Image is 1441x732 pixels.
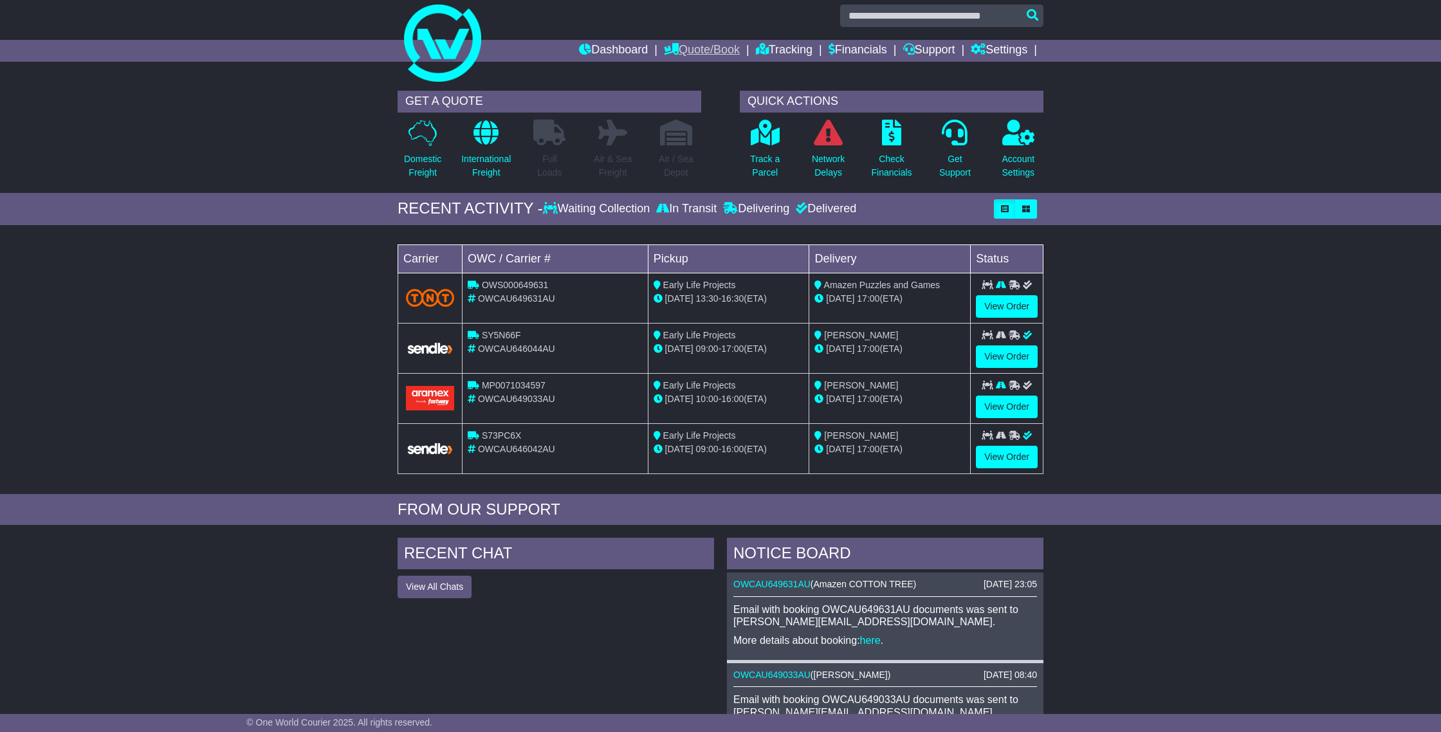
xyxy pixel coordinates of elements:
[482,280,549,290] span: OWS000649631
[814,342,965,356] div: (ETA)
[696,343,719,354] span: 09:00
[857,444,879,454] span: 17:00
[482,430,521,441] span: S73PC6X
[976,446,1038,468] a: View Order
[727,538,1043,572] div: NOTICE BOARD
[406,386,454,410] img: Aramex.png
[826,394,854,404] span: [DATE]
[648,244,809,273] td: Pickup
[824,280,941,290] span: Amazen Puzzles and Games
[860,635,881,646] a: here
[463,244,648,273] td: OWC / Carrier #
[824,430,898,441] span: [PERSON_NAME]
[971,244,1043,273] td: Status
[654,342,804,356] div: - (ETA)
[749,119,780,187] a: Track aParcel
[720,202,793,216] div: Delivering
[733,634,1037,646] p: More details about booking: .
[872,152,912,179] p: Check Financials
[857,343,879,354] span: 17:00
[664,40,740,62] a: Quote/Book
[733,603,1037,628] p: Email with booking OWCAU649631AU documents was sent to [PERSON_NAME][EMAIL_ADDRESS][DOMAIN_NAME].
[654,292,804,306] div: - (ETA)
[398,91,701,113] div: GET A QUOTE
[482,330,521,340] span: SY5N66F
[814,443,965,456] div: (ETA)
[663,330,736,340] span: Early Life Projects
[1002,152,1035,179] p: Account Settings
[478,444,555,454] span: OWCAU646042AU
[478,394,555,404] span: OWCAU649033AU
[1002,119,1036,187] a: AccountSettings
[579,40,648,62] a: Dashboard
[814,579,913,589] span: Amazen COTTON TREE
[824,330,898,340] span: [PERSON_NAME]
[814,392,965,406] div: (ETA)
[543,202,653,216] div: Waiting Collection
[721,293,744,304] span: 16:30
[461,152,511,179] p: International Freight
[478,293,555,304] span: OWCAU649631AU
[403,119,442,187] a: DomesticFreight
[733,670,1037,681] div: ( )
[406,342,454,355] img: GetCarrierServiceLogo
[733,579,1037,590] div: ( )
[482,380,546,390] span: MP0071034597
[404,152,441,179] p: Domestic Freight
[654,392,804,406] div: - (ETA)
[740,91,1043,113] div: QUICK ACTIONS
[654,443,804,456] div: - (ETA)
[984,670,1037,681] div: [DATE] 08:40
[721,343,744,354] span: 17:00
[871,119,913,187] a: CheckFinancials
[826,343,854,354] span: [DATE]
[665,343,693,354] span: [DATE]
[829,40,887,62] a: Financials
[406,442,454,455] img: GetCarrierServiceLogo
[696,444,719,454] span: 09:00
[663,430,736,441] span: Early Life Projects
[663,280,736,290] span: Early Life Projects
[594,152,632,179] p: Air & Sea Freight
[733,693,1037,718] p: Email with booking OWCAU649033AU documents was sent to [PERSON_NAME][EMAIL_ADDRESS][DOMAIN_NAME].
[663,380,736,390] span: Early Life Projects
[398,538,714,572] div: RECENT CHAT
[721,394,744,404] span: 16:00
[903,40,955,62] a: Support
[665,293,693,304] span: [DATE]
[478,343,555,354] span: OWCAU646044AU
[659,152,693,179] p: Air / Sea Depot
[793,202,856,216] div: Delivered
[984,579,1037,590] div: [DATE] 23:05
[721,444,744,454] span: 16:00
[756,40,812,62] a: Tracking
[826,444,854,454] span: [DATE]
[812,152,845,179] p: Network Delays
[733,579,811,589] a: OWCAU649631AU
[533,152,565,179] p: Full Loads
[398,576,472,598] button: View All Chats
[857,293,879,304] span: 17:00
[976,396,1038,418] a: View Order
[653,202,720,216] div: In Transit
[461,119,511,187] a: InternationalFreight
[811,119,845,187] a: NetworkDelays
[398,199,543,218] div: RECENT ACTIVITY -
[971,40,1027,62] a: Settings
[398,244,463,273] td: Carrier
[398,500,1043,519] div: FROM OUR SUPPORT
[976,295,1038,318] a: View Order
[939,152,971,179] p: Get Support
[696,394,719,404] span: 10:00
[665,444,693,454] span: [DATE]
[939,119,971,187] a: GetSupport
[826,293,854,304] span: [DATE]
[814,670,888,680] span: [PERSON_NAME]
[814,292,965,306] div: (ETA)
[406,289,454,306] img: TNT_Domestic.png
[857,394,879,404] span: 17:00
[976,345,1038,368] a: View Order
[750,152,780,179] p: Track a Parcel
[696,293,719,304] span: 13:30
[733,670,811,680] a: OWCAU649033AU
